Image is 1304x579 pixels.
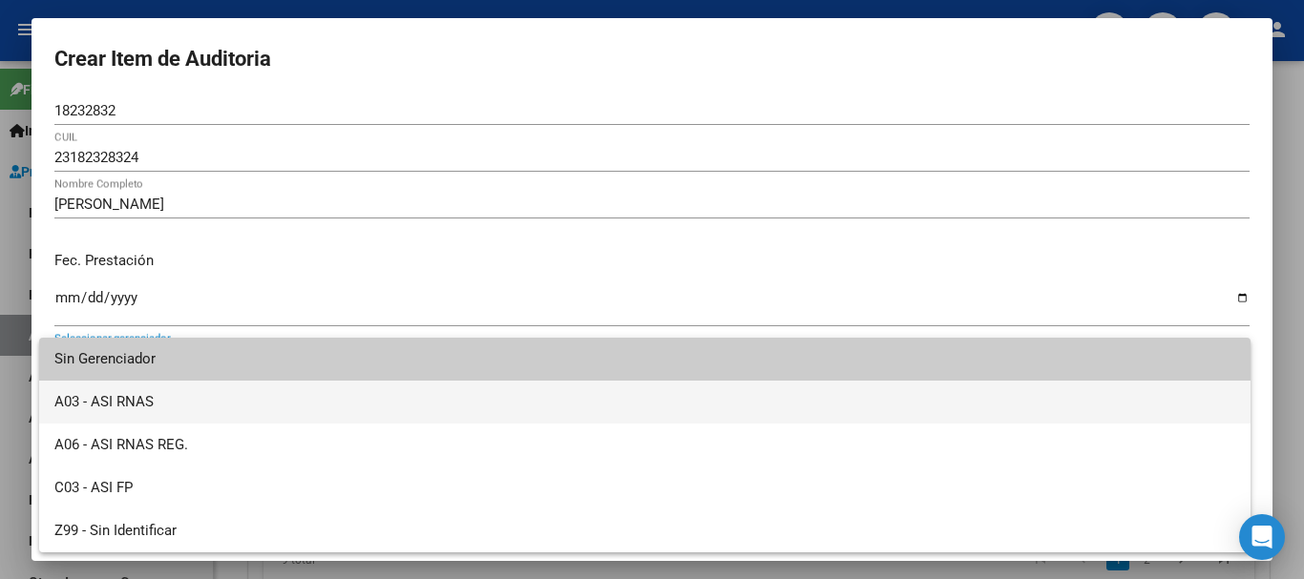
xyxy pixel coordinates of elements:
[1239,514,1285,560] div: Open Intercom Messenger
[54,509,1235,552] span: Z99 - Sin Identificar
[54,381,1235,424] span: A03 - ASI RNAS
[54,424,1235,466] span: A06 - ASI RNAS REG.
[54,466,1235,509] span: C03 - ASI FP
[54,338,1235,381] span: Sin Gerenciador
